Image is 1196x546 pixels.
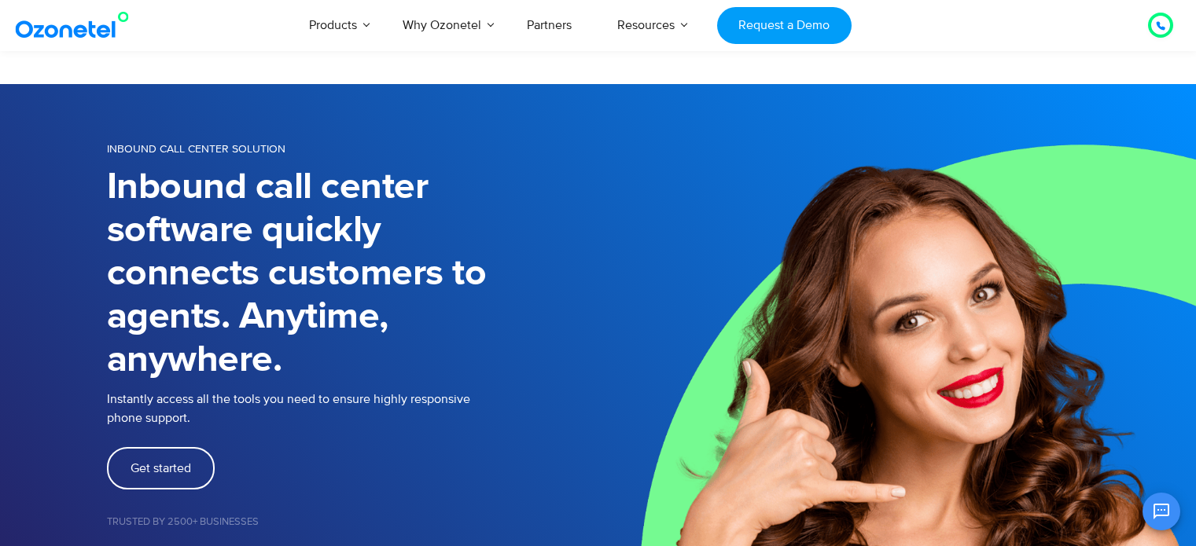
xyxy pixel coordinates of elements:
[717,7,852,44] a: Request a Demo
[107,517,598,527] h5: Trusted by 2500+ Businesses
[1143,493,1180,530] button: Open chat
[107,390,598,427] p: Instantly access all the tools you need to ensure highly responsive phone support.
[107,142,285,156] span: INBOUND CALL CENTER SOLUTION
[107,166,598,382] h1: Inbound call center software quickly connects customers to agents. Anytime, anywhere.
[107,447,215,489] a: Get started
[131,462,191,475] span: Get started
